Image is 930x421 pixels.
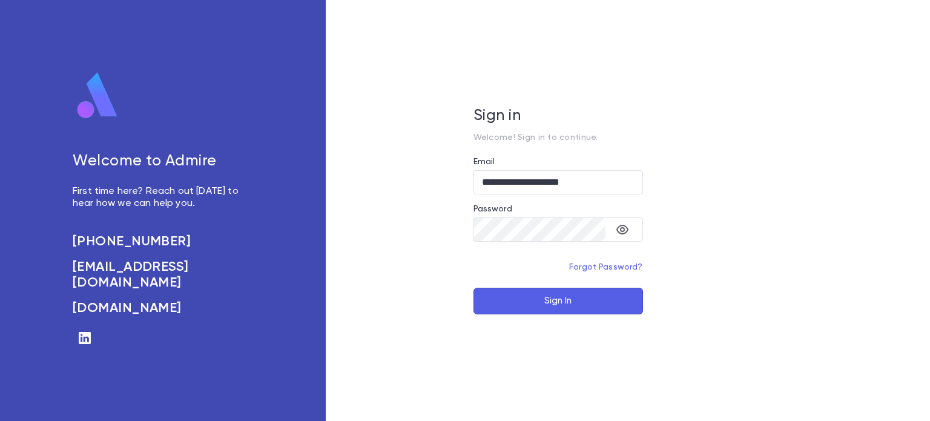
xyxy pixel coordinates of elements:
[473,107,643,125] h5: Sign in
[73,259,252,291] a: [EMAIL_ADDRESS][DOMAIN_NAME]
[73,71,122,120] img: logo
[73,185,252,210] p: First time here? Reach out [DATE] to hear how we can help you.
[569,263,643,271] a: Forgot Password?
[473,288,643,314] button: Sign In
[73,234,252,250] a: [PHONE_NUMBER]
[73,153,252,171] h5: Welcome to Admire
[473,204,512,214] label: Password
[473,157,495,167] label: Email
[73,300,252,316] a: [DOMAIN_NAME]
[610,217,635,242] button: toggle password visibility
[473,133,643,142] p: Welcome! Sign in to continue.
